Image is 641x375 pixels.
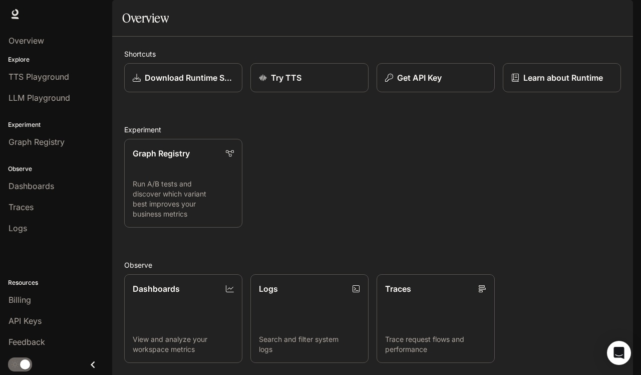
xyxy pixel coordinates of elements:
[124,260,621,270] h2: Observe
[259,334,360,354] p: Search and filter system logs
[133,334,234,354] p: View and analyze your workspace metrics
[259,283,278,295] p: Logs
[377,63,495,92] button: Get API Key
[124,124,621,135] h2: Experiment
[145,72,234,84] p: Download Runtime SDK
[397,72,442,84] p: Get API Key
[124,274,242,363] a: DashboardsView and analyze your workspace metrics
[133,283,180,295] p: Dashboards
[271,72,301,84] p: Try TTS
[122,8,169,28] h1: Overview
[385,334,486,354] p: Trace request flows and performance
[124,63,242,92] a: Download Runtime SDK
[124,49,621,59] h2: Shortcuts
[503,63,621,92] a: Learn about Runtime
[133,147,190,159] p: Graph Registry
[250,274,369,363] a: LogsSearch and filter system logs
[377,274,495,363] a: TracesTrace request flows and performance
[124,139,242,228] a: Graph RegistryRun A/B tests and discover which variant best improves your business metrics
[133,179,234,219] p: Run A/B tests and discover which variant best improves your business metrics
[607,341,631,365] div: Open Intercom Messenger
[523,72,603,84] p: Learn about Runtime
[385,283,411,295] p: Traces
[250,63,369,92] a: Try TTS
